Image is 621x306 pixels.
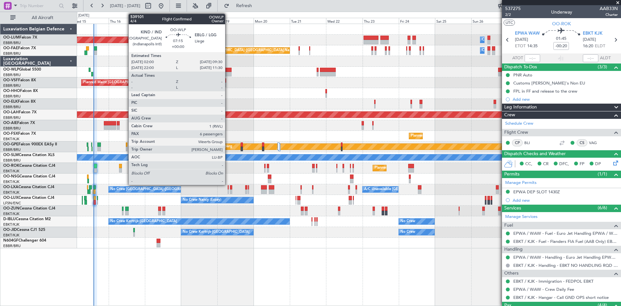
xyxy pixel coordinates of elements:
[364,185,467,194] div: A/C Unavailable [GEOGRAPHIC_DATA]-[GEOGRAPHIC_DATA]
[3,100,18,104] span: OO-ELK
[183,46,300,55] div: Planned Maint [GEOGRAPHIC_DATA] ([GEOGRAPHIC_DATA] National)
[3,83,21,88] a: EBBR/BRU
[3,228,17,232] span: OO-JID
[83,78,200,87] div: Planned Maint [GEOGRAPHIC_DATA] ([GEOGRAPHIC_DATA] National)
[3,207,55,210] a: OO-ZUNCessna Citation CJ4
[183,195,221,205] div: No Crew Nancy (Essey)
[110,185,219,194] div: No Crew [GEOGRAPHIC_DATA] ([GEOGRAPHIC_DATA] National)
[513,295,609,300] a: EBKT / KJK - Hangar - Call GND OPS short notice
[3,137,19,142] a: EBKT/KJK
[525,161,532,167] span: CC,
[543,161,549,167] span: CR
[72,18,109,24] div: Wed 15
[3,132,18,136] span: OO-FSX
[524,140,539,146] a: BLI
[595,43,605,50] span: ELDT
[400,217,415,226] div: No Crew
[559,161,569,167] span: DFC,
[145,18,181,24] div: Fri 17
[600,55,611,62] span: ALDT
[3,196,18,200] span: OO-LUX
[3,239,46,243] a: N604GFChallenger 604
[3,89,20,93] span: OO-HHO
[583,43,593,50] span: 16:20
[3,175,55,178] a: OO-NSGCessna Citation CJ4
[3,51,21,56] a: EBBR/BRU
[400,227,415,237] div: No Crew
[513,231,618,236] a: EPWA / WAW - Fuel - Euro Jet Handling EPWA / WAW
[513,88,577,94] div: FPL in FF and release to the crew
[221,1,260,11] button: Refresh
[504,270,518,277] span: Others
[3,68,41,72] a: OO-WLPGlobal 5500
[3,36,37,40] a: OO-LUMFalcon 7X
[363,18,399,24] div: Thu 23
[3,244,21,248] a: EBBR/BRU
[3,46,36,50] a: OO-FAEFalcon 7X
[595,161,601,167] span: DP
[471,18,507,24] div: Sun 26
[254,18,290,24] div: Mon 20
[3,169,19,174] a: EBKT/KJK
[513,72,532,78] div: PNR Auto
[598,171,607,177] span: (1/1)
[583,37,596,43] span: [DATE]
[3,142,18,146] span: OO-GPE
[3,94,21,99] a: EBBR/BRU
[505,5,521,12] span: 537275
[527,43,538,50] span: 14:35
[513,189,560,195] div: EPWA DEP SLOT 1430Z
[504,20,515,26] button: UTC
[3,196,54,200] a: OO-LUXCessna Citation CJ4
[3,121,35,125] a: OO-AIEFalcon 7X
[513,263,618,268] a: EBKT / KJK - Handling - EBKT NO HANDLING RQD FOR CJ
[504,222,513,229] span: Fuel
[504,171,519,178] span: Permits
[580,161,584,167] span: FP
[504,129,528,136] span: Flight Crew
[3,73,21,77] a: EBBR/BRU
[3,217,16,221] span: D-IBLU
[513,239,618,244] a: EBKT / KJK - Fuel - Flanders FIA Fuel (AAB Only) EBKT / KJK
[110,217,177,226] div: No Crew Kortrijk-[GEOGRAPHIC_DATA]
[589,140,604,146] a: VAG
[504,205,521,212] span: Services
[20,1,57,11] input: Trip Number
[3,164,19,168] span: OO-ROK
[504,150,566,158] span: Dispatch Checks and Weather
[504,246,523,253] span: Handling
[512,55,523,62] span: ATOT
[3,190,19,195] a: EBKT/KJK
[513,80,585,86] div: Customs [PERSON_NAME]'s Non EU
[515,43,526,50] span: ETOT
[326,18,362,24] div: Wed 22
[3,185,18,189] span: OO-LXA
[17,16,68,20] span: All Aircraft
[3,89,38,93] a: OO-HHOFalcon 8X
[504,63,537,71] span: Dispatch To-Dos
[3,164,55,168] a: OO-ROKCessna Citation CJ4
[3,158,21,163] a: EBBR/BRU
[505,12,521,17] span: 2/2
[504,111,515,119] span: Crew
[3,105,21,109] a: EBBR/BRU
[78,13,89,18] div: [DATE]
[3,132,36,136] a: OO-FSXFalcon 7X
[598,204,607,211] span: (6/6)
[3,147,21,152] a: EBBR/BRU
[583,30,603,37] span: EBKT KJK
[399,18,435,24] div: Fri 24
[505,120,533,127] a: Schedule Crew
[598,63,607,70] span: (3/3)
[3,46,18,50] span: OO-FAE
[3,100,36,104] a: OO-ELKFalcon 8X
[3,78,18,82] span: OO-VSF
[513,96,618,102] div: Add new
[109,18,145,24] div: Thu 16
[513,198,618,203] div: Add new
[231,4,258,8] span: Refresh
[192,142,232,152] div: Planned Maint Nurnberg
[3,110,19,114] span: OO-LAH
[183,227,249,237] div: No Crew Kortrijk-[GEOGRAPHIC_DATA]
[3,239,18,243] span: N604GF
